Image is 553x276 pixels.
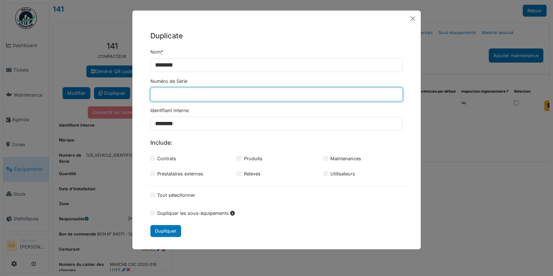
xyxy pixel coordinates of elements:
[150,31,183,40] span: translation missing: fr.amenity.actions.duplicate
[157,170,203,177] label: Prestataires externes
[157,155,176,162] label: Contrats
[150,78,187,85] label: Numéro de Série
[157,210,229,217] label: Dupliquer les sous-équipements
[407,13,418,24] button: Close
[161,49,163,55] abbr: Requis
[330,155,361,162] label: Maintenances
[150,48,163,55] label: Nom
[244,170,261,177] label: Relevés
[150,225,181,237] div: Dupliquer
[157,192,195,199] label: Tout sélectionner
[150,139,171,146] span: translation missing: fr.actions.include
[244,155,262,162] label: Produits
[150,139,403,146] h6: :
[150,107,189,114] label: Identifiant interne
[230,210,235,225] abbr: Cochez cette case pour dupliquer tous les sous-équipements. Ces copies appliqueront les préférenc...
[330,170,355,177] label: Utilisateurs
